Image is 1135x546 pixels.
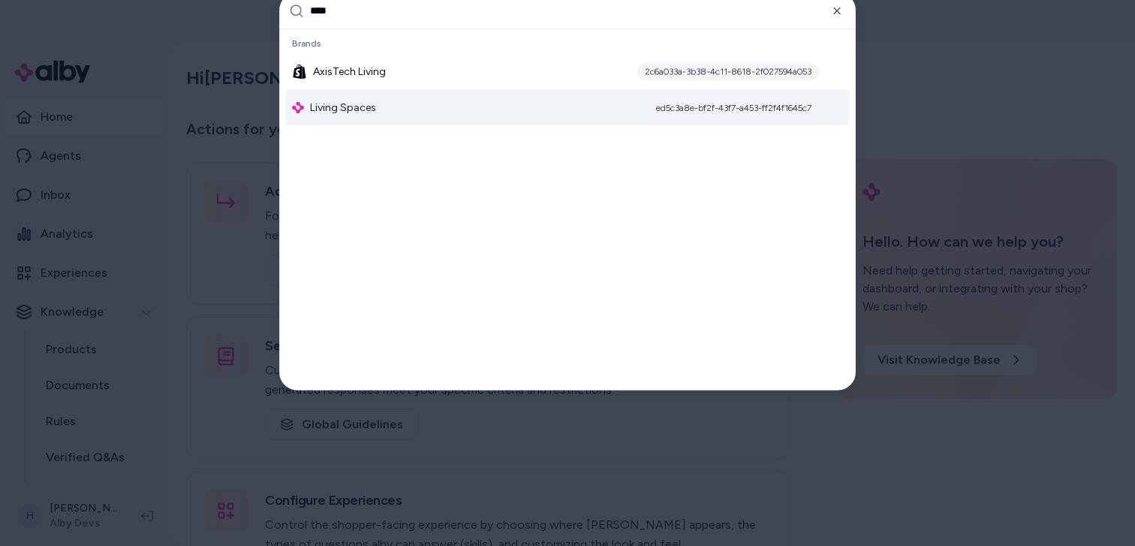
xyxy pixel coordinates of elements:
[280,29,855,389] div: Suggestions
[637,62,819,80] div: 2c6a033a-3b38-4c11-8618-2f027594a053
[292,101,304,113] img: alby Logo
[649,98,819,116] div: ed5c3a8e-bf2f-43f7-a453-ff2f4f1645c7
[313,64,386,79] span: AxisTech Living
[286,32,849,53] div: Brands
[310,100,376,115] span: Living Spaces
